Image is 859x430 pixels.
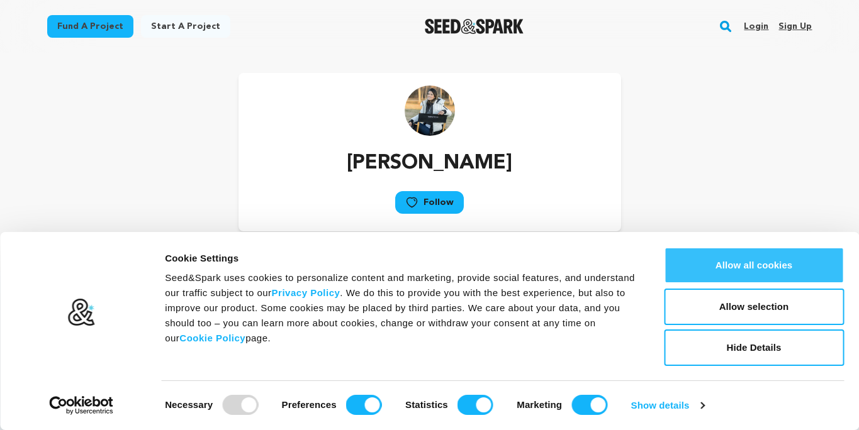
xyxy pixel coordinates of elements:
a: Show details [631,396,704,415]
button: Allow all cookies [664,247,844,284]
legend: Consent Selection [164,390,165,390]
div: Cookie Settings [165,251,636,266]
a: Fund a project [47,15,133,38]
img: logo [67,298,96,327]
button: Allow selection [664,289,844,325]
a: Cookie Policy [179,333,245,343]
img: Seed&Spark Logo Dark Mode [425,19,524,34]
a: Privacy Policy [272,287,340,298]
p: [PERSON_NAME] [347,148,512,179]
strong: Preferences [282,399,337,410]
a: Start a project [141,15,230,38]
strong: Marketing [517,399,562,410]
button: Hide Details [664,329,844,366]
a: Usercentrics Cookiebot - opens in a new window [26,396,137,415]
a: Seed&Spark Homepage [425,19,524,34]
strong: Statistics [405,399,448,410]
a: Login [744,16,768,36]
strong: Necessary [165,399,213,410]
img: https://seedandspark-static.s3.us-east-2.amazonaws.com/images/User/002/158/140/medium/e7c0e7e4307... [405,85,455,136]
a: Sign up [778,16,812,36]
a: Follow [395,191,464,214]
div: Seed&Spark uses cookies to personalize content and marketing, provide social features, and unders... [165,270,636,346]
